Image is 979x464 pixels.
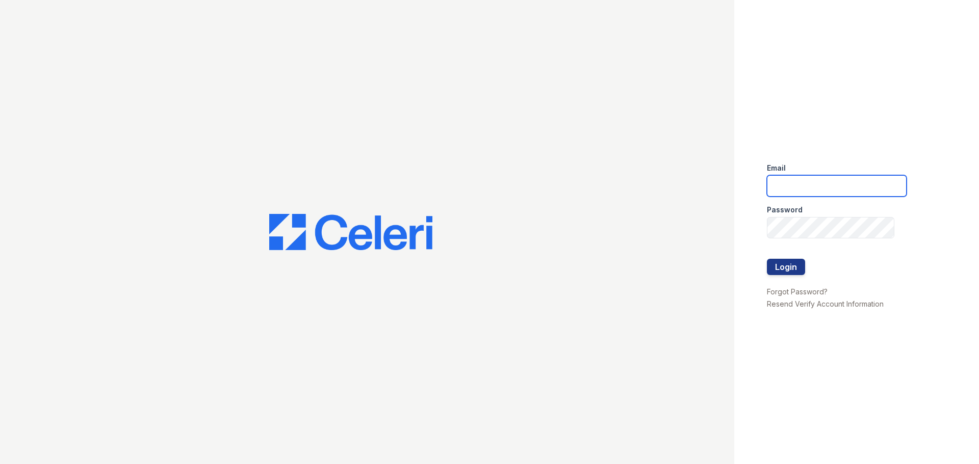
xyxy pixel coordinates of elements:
button: Login [767,259,805,275]
img: CE_Logo_Blue-a8612792a0a2168367f1c8372b55b34899dd931a85d93a1a3d3e32e68fde9ad4.png [269,214,432,251]
label: Password [767,205,803,215]
label: Email [767,163,786,173]
a: Forgot Password? [767,287,828,296]
a: Resend Verify Account Information [767,299,884,308]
